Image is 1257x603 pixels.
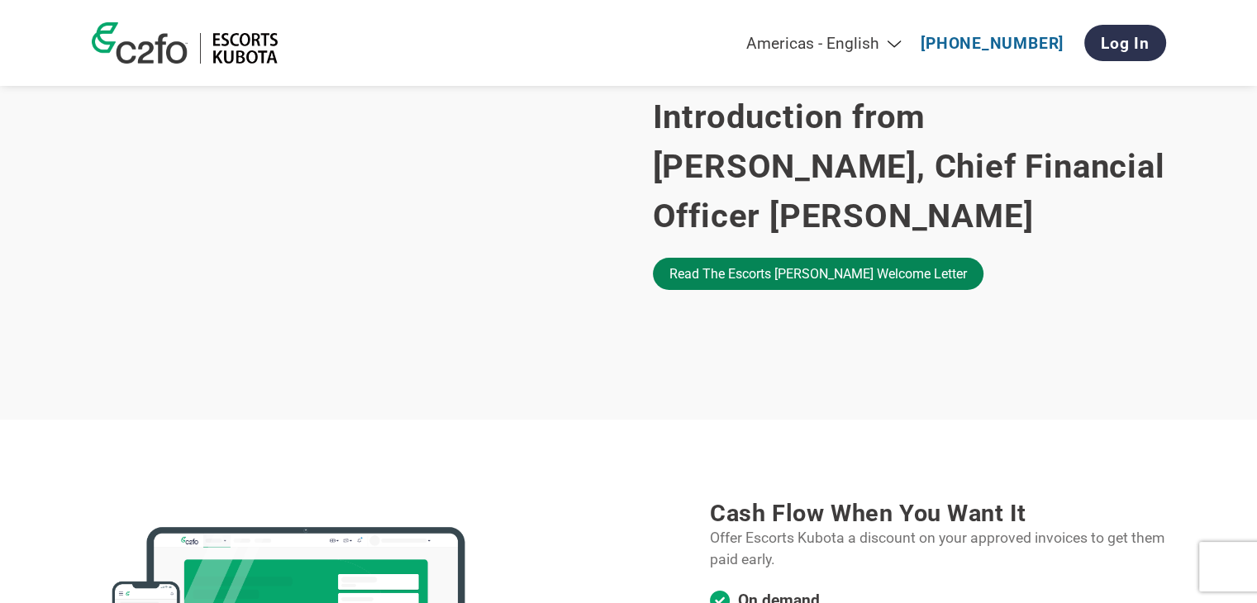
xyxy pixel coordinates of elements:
[92,41,621,339] iframe: Escorts Kubota
[213,33,279,64] img: Escorts Kubota
[92,22,188,64] img: c2fo logo
[653,93,1166,241] h2: Introduction from [PERSON_NAME], Chief Financial Officer [PERSON_NAME]
[710,499,1165,527] h3: Cash flow when you want it
[710,527,1165,571] p: Offer Escorts Kubota a discount on your approved invoices to get them paid early.
[921,34,1064,53] a: [PHONE_NUMBER]
[653,258,983,290] a: Read the Escorts [PERSON_NAME] welcome letter
[1084,25,1166,61] a: Log In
